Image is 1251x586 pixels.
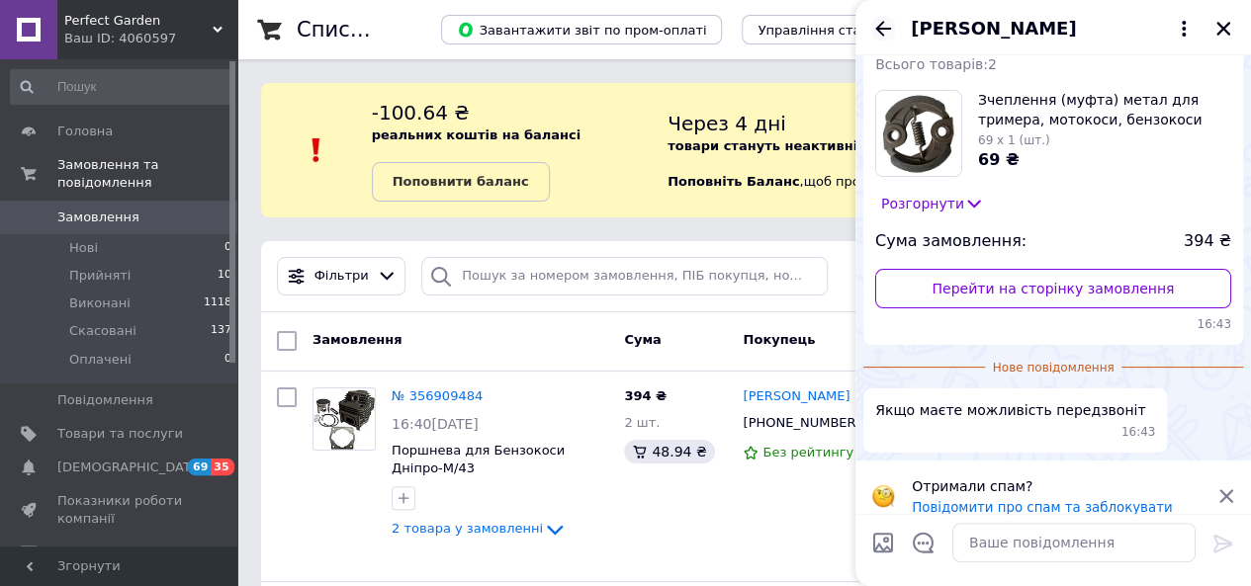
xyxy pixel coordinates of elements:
span: 35 [211,459,233,475]
button: Завантажити звіт по пром-оплаті [441,15,722,44]
button: Розгорнути [875,193,990,214]
button: Закрити [1211,17,1235,41]
span: 0 [224,239,231,257]
div: 48.94 ₴ [624,440,714,463]
a: Фото товару [313,387,376,451]
img: Фото товару [313,388,375,450]
span: 69 [188,459,211,475]
input: Пошук за номером замовлення, ПІБ покупця, номером телефону, Email, номером накладної [421,257,828,295]
span: 1118 [204,294,231,312]
span: [PERSON_NAME] [911,16,1076,42]
span: Покупець [743,332,815,347]
img: 6660515860_w200_h200_stseplenie-mufta-metall.jpg [876,91,961,176]
span: Замовлення [313,332,402,347]
div: Ваш ID: 4060597 [64,30,237,47]
button: Відкрити шаблони відповідей [911,530,937,555]
h1: Список замовлень [297,18,497,42]
span: Всього товарів: 2 [875,56,997,72]
img: :face_with_monocle: [871,484,895,508]
a: [PERSON_NAME] [743,387,849,406]
span: Якщо маєте можливість передзвоніт [875,400,1145,420]
span: Без рейтингу [762,445,853,460]
span: Perfect Garden [64,12,213,30]
span: Показники роботи компанії [57,492,183,528]
span: Нове повідомлення [985,360,1122,377]
span: Виконані [69,294,131,312]
span: Прийняті [69,267,131,285]
span: Замовлення [57,209,139,226]
span: Завантажити звіт по пром-оплаті [457,21,706,39]
span: 69 ₴ [978,150,1020,169]
b: товари стануть неактивні [668,138,857,153]
span: 137 [211,322,231,340]
span: 16:43 12.08.2025 [875,316,1231,333]
button: Назад [871,17,895,41]
a: 2 товара у замовленні [392,521,567,536]
b: реальних коштів на балансі [372,127,581,142]
span: 2 товара у замовленні [392,522,543,537]
span: 0 [224,351,231,369]
div: , щоб продовжити отримувати замовлення [668,99,1227,202]
span: 16:40[DATE] [392,416,479,432]
span: Управління статусами [758,23,909,38]
span: Сума замовлення: [875,230,1027,253]
span: Зчеплення (муфта) метал для тримера, мотокоси, бензокоси [978,90,1231,129]
span: Замовлення та повідомлення [57,156,237,192]
span: Оплачені [69,351,132,369]
span: 10 [218,267,231,285]
a: № 356909484 [392,388,483,403]
b: Поповніть Баланс [668,174,799,189]
input: Пошук [10,69,233,105]
span: 16:43 12.08.2025 [1121,424,1156,441]
a: Поршнева для Бензокоси Дніпро-М/43 [392,443,565,476]
button: Управління статусами [742,15,925,44]
span: Скасовані [69,322,136,340]
img: :exclamation: [302,135,331,165]
p: Отримали спам? [912,476,1206,496]
span: Фільтри [314,267,369,286]
span: 394 ₴ [624,388,667,403]
span: Головна [57,123,113,140]
span: [DEMOGRAPHIC_DATA] [57,459,204,476]
button: [PERSON_NAME] [911,16,1196,42]
div: [PHONE_NUMBER] [739,410,864,436]
span: Повідомлення [57,391,153,409]
span: Cума [624,332,661,347]
span: Нові [69,239,98,257]
a: Поповнити баланс [372,162,550,202]
button: Повідомити про спам та заблокувати [912,500,1172,515]
b: Поповнити баланс [393,174,529,189]
span: 394 ₴ [1184,230,1231,253]
span: Товари та послуги [57,425,183,443]
span: -100.64 ₴ [372,101,470,125]
a: Перейти на сторінку замовлення [875,269,1231,308]
span: Відгуки [57,544,109,562]
span: 2 шт. [624,415,660,430]
span: Через 4 дні [668,112,786,135]
span: 69 x 1 (шт.) [978,133,1050,147]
